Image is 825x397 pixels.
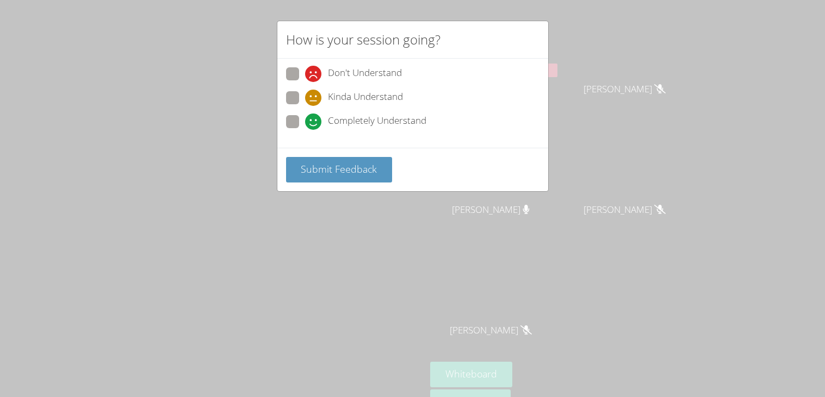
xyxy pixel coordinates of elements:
span: Don't Understand [328,66,402,82]
span: Kinda Understand [328,90,403,106]
span: Submit Feedback [301,162,377,175]
h2: How is your session going? [286,30,441,49]
button: Submit Feedback [286,157,393,182]
span: Completely Understand [328,114,426,130]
